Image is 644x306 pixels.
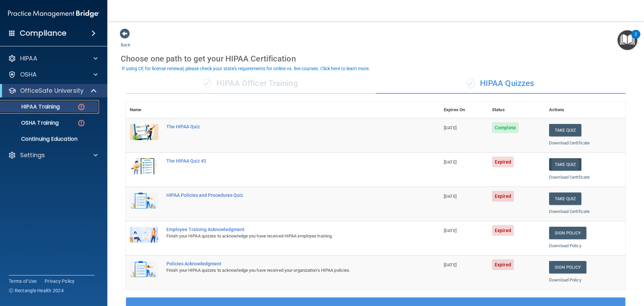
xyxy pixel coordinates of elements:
span: Ⓒ Rectangle Health 2024 [9,287,64,294]
span: [DATE] [444,262,457,267]
div: The HIPAA Quiz [166,124,406,129]
img: PMB logo [8,7,99,20]
p: Settings [20,151,45,159]
a: Download Certificate [549,175,590,180]
button: Take Quiz [549,192,581,205]
a: Back [121,34,130,47]
div: HIPAA Policies and Procedures Quiz [166,192,406,198]
div: The HIPAA Quiz #2 [166,158,406,164]
div: Policies Acknowledgment [166,261,406,266]
button: If using CE for license renewal, please check your state's requirements for online vs. live cours... [121,65,371,72]
div: Finish your HIPAA quizzes to acknowledge you have received HIPAA employee training. [166,232,406,240]
span: Expired [492,259,514,270]
div: HIPAA Quizzes [376,74,626,94]
a: Privacy Policy [45,278,75,285]
div: Employee Training Acknowledgment [166,227,406,232]
button: Take Quiz [549,158,581,171]
div: HIPAA Officer Training [126,74,376,94]
a: Download Certificate [549,140,590,145]
p: OSHA [20,71,37,79]
a: Terms of Use [9,278,37,285]
span: Expired [492,157,514,167]
p: Continuing Education [4,136,96,142]
div: Finish your HIPAA quizzes to acknowledge you have received your organization’s HIPAA policies. [166,266,406,274]
span: Expired [492,225,514,236]
th: Expires On [440,102,488,118]
span: ✓ [467,78,475,88]
p: HIPAA Training [4,103,60,110]
span: [DATE] [444,160,457,165]
a: HIPAA [8,54,98,62]
th: Status [488,102,545,118]
p: HIPAA [20,54,37,62]
a: Download Policy [549,277,581,282]
span: [DATE] [444,125,457,130]
h4: Compliance [20,29,66,38]
th: Name [126,102,162,118]
div: Choose one path to get your HIPAA Certification [121,49,631,69]
button: Take Quiz [549,124,581,136]
span: [DATE] [444,194,457,199]
button: Open Resource Center, 2 new notifications [618,30,637,50]
p: OfficeSafe University [20,87,84,95]
img: danger-circle.6113f641.png [77,119,86,127]
a: OfficeSafe University [8,87,97,95]
p: OSHA Training [4,120,59,126]
a: Settings [8,151,98,159]
span: ✓ [204,78,211,88]
span: [DATE] [444,228,457,233]
div: 2 [635,34,637,43]
a: Download Policy [549,243,581,248]
a: Sign Policy [549,227,586,239]
a: Download Certificate [549,209,590,214]
th: Actions [545,102,626,118]
a: Sign Policy [549,261,586,273]
span: Expired [492,191,514,202]
div: If using CE for license renewal, please check your state's requirements for online vs. live cours... [122,66,370,71]
a: OSHA [8,71,98,79]
img: danger-circle.6113f641.png [77,103,86,111]
span: Complete [492,122,519,133]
